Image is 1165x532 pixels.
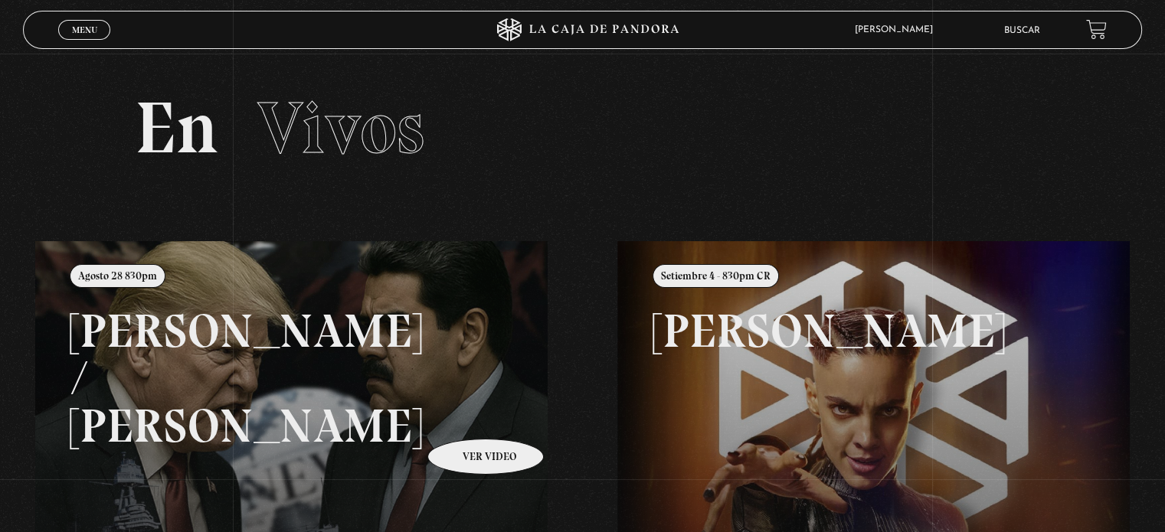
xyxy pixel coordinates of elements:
[1004,26,1040,35] a: Buscar
[67,38,103,49] span: Cerrar
[135,92,1029,165] h2: En
[847,25,948,34] span: [PERSON_NAME]
[257,84,424,171] span: Vivos
[72,25,97,34] span: Menu
[1086,19,1107,40] a: View your shopping cart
